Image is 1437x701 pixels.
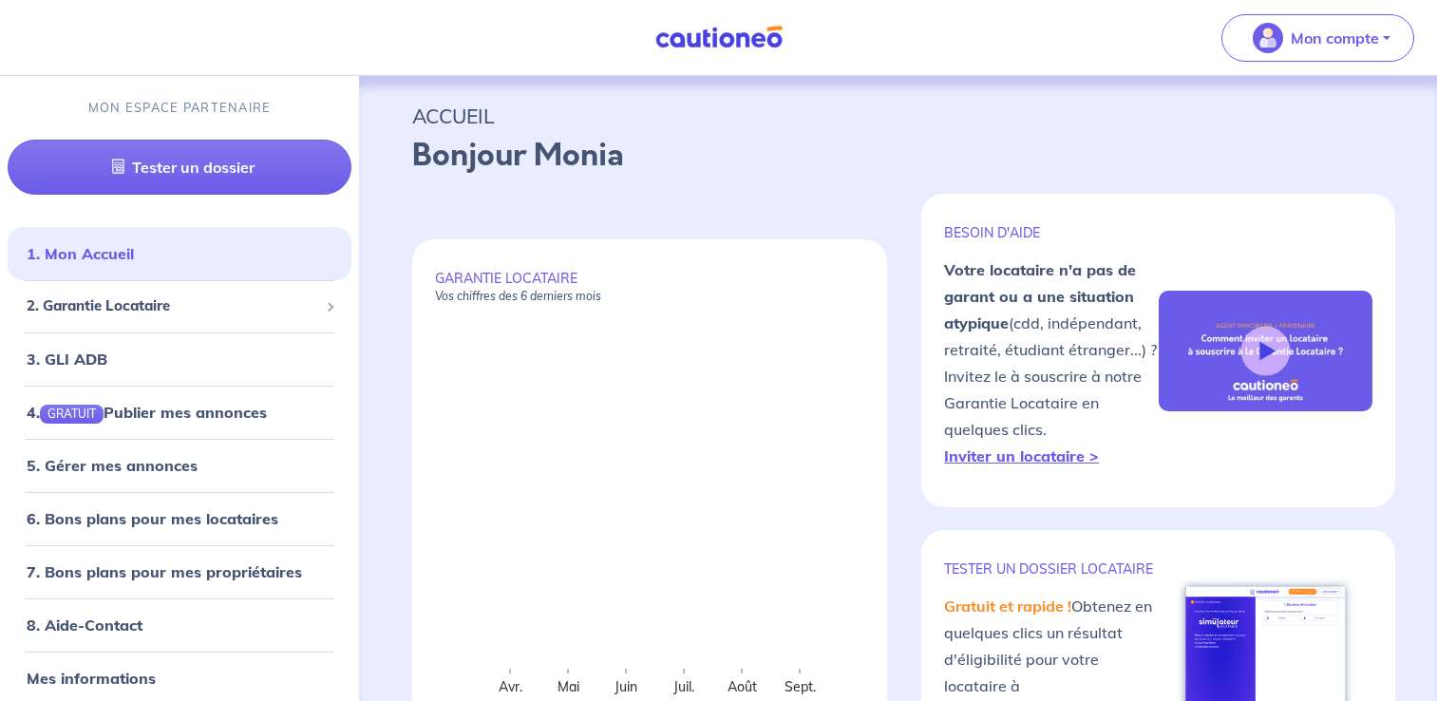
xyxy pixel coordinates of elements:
[27,616,142,635] a: 8. Aide-Contact
[944,446,1099,465] a: Inviter un locataire >
[614,678,637,695] text: Juin
[8,553,351,591] div: 7. Bons plans pour mes propriétaires
[8,340,351,378] div: 3. GLI ADB
[8,606,351,644] div: 8. Aide-Contact
[785,678,816,695] text: Sept.
[648,26,790,49] img: Cautioneo
[1221,14,1414,62] button: illu_account_valid_menu.svgMon compte
[8,500,351,538] div: 6. Bons plans pour mes locataires
[944,256,1158,469] p: (cdd, indépendant, retraité, étudiant étranger...) ? Invitez le à souscrire à notre Garantie Loca...
[8,393,351,431] div: 4.GRATUITPublier mes annonces
[558,678,579,695] text: Mai
[27,403,267,422] a: 4.GRATUITPublier mes annonces
[1253,23,1283,53] img: illu_account_valid_menu.svg
[27,562,302,581] a: 7. Bons plans pour mes propriétaires
[435,289,601,303] em: Vos chiffres des 6 derniers mois
[499,678,522,695] text: Avr.
[944,560,1158,578] p: TESTER un dossier locataire
[27,244,134,263] a: 1. Mon Accueil
[1291,27,1379,49] p: Mon compte
[27,350,107,369] a: 3. GLI ADB
[944,224,1158,241] p: BESOIN D'AIDE
[8,288,351,325] div: 2. Garantie Locataire
[8,446,351,484] div: 5. Gérer mes annonces
[88,99,272,117] p: MON ESPACE PARTENAIRE
[1159,291,1372,411] img: video-gli-new-none.jpg
[412,99,1384,133] p: ACCUEIL
[944,260,1136,332] strong: Votre locataire n'a pas de garant ou a une situation atypique
[8,140,351,195] a: Tester un dossier
[8,659,351,697] div: Mes informations
[27,509,278,528] a: 6. Bons plans pour mes locataires
[27,456,198,475] a: 5. Gérer mes annonces
[944,597,1071,616] em: Gratuit et rapide !
[27,669,156,688] a: Mes informations
[412,133,1384,179] p: Bonjour Monia
[435,270,864,304] p: GARANTIE LOCATAIRE
[27,295,318,317] span: 2. Garantie Locataire
[8,235,351,273] div: 1. Mon Accueil
[728,678,757,695] text: Août
[672,678,694,695] text: Juil.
